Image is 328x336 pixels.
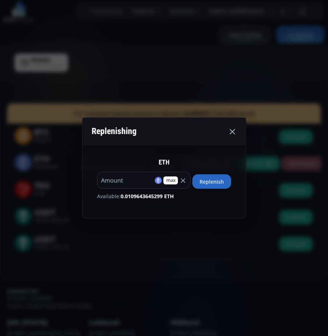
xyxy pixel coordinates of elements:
div: Available: [97,189,231,204]
button: Replenish [192,175,231,189]
span: max [163,176,178,184]
div: ETH [97,156,231,168]
div: Replenishing [91,122,136,141]
b: 0.0109643645299 ETH [120,193,174,200]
